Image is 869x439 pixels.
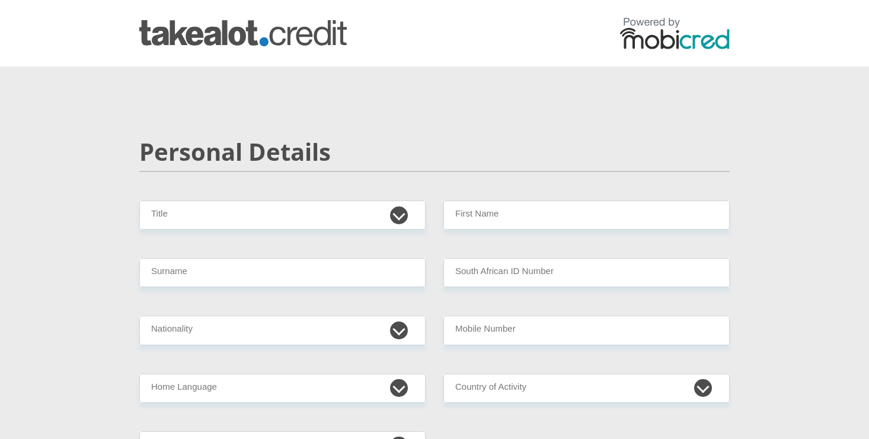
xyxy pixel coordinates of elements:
[139,20,347,46] img: takealot_credit logo
[443,316,730,345] input: Contact Number
[443,201,730,230] input: First Name
[139,138,730,166] h2: Personal Details
[139,258,426,287] input: Surname
[443,258,730,287] input: ID Number
[620,17,730,49] img: powered by mobicred logo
